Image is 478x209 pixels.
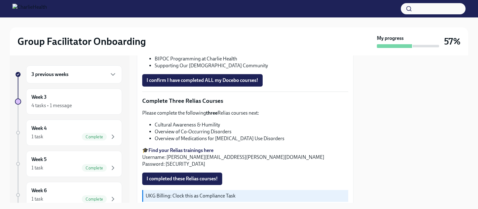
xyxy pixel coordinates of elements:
[148,147,213,153] a: Find your Relias trainings here
[206,110,218,116] strong: three
[26,65,122,83] div: 3 previous weeks
[155,121,348,128] li: Cultural Awareness & Humility
[15,88,122,115] a: Week 34 tasks • 1 message
[31,187,47,194] h6: Week 6
[142,97,348,105] p: Complete Three Relias Courses
[142,110,348,116] p: Please complete the following Relias courses next:
[142,74,263,87] button: I confirm I have completed ALL my Docebo courses!
[31,94,47,101] h6: Week 3
[142,147,348,168] p: 🎓 Username: [PERSON_NAME][EMAIL_ADDRESS][PERSON_NAME][DOMAIN_NAME] Password: [SECURITY_DATA]
[31,102,72,109] div: 4 tasks • 1 message
[31,133,43,140] div: 1 task
[15,120,122,146] a: Week 41 taskComplete
[15,182,122,208] a: Week 61 taskComplete
[142,173,222,185] button: I completed these Relias courses!
[147,176,218,182] span: I completed these Relias courses!
[155,55,348,62] li: BIPOC Programming at Charlie Health
[31,71,68,78] h6: 3 previous weeks
[155,62,348,69] li: Supporting Our [DEMOGRAPHIC_DATA] Community
[31,164,43,171] div: 1 task
[155,135,348,142] li: Overview of Medications for [MEDICAL_DATA] Use Disorders
[31,125,47,132] h6: Week 4
[146,192,346,199] p: UKG Billing: Clock this as Compliance Task
[12,4,47,14] img: CharlieHealth
[17,35,146,48] h2: Group Facilitator Onboarding
[82,135,107,139] span: Complete
[82,197,107,202] span: Complete
[444,36,461,47] h3: 57%
[31,156,47,163] h6: Week 5
[155,128,348,135] li: Overview of Co-Occurring Disorders
[147,77,258,83] span: I confirm I have completed ALL my Docebo courses!
[15,151,122,177] a: Week 51 taskComplete
[31,196,43,202] div: 1 task
[82,166,107,170] span: Complete
[377,35,404,42] strong: My progress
